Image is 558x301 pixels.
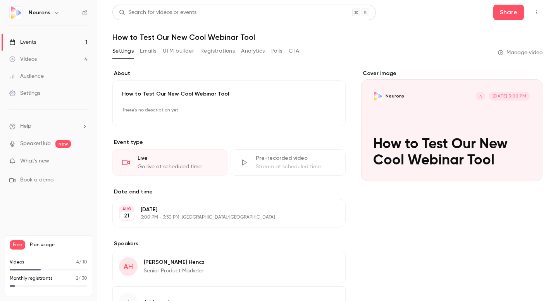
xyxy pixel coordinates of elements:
img: Neurons [10,7,22,19]
p: Senior Product Marketer [144,267,205,275]
span: Book a demo [20,176,53,184]
p: 3:00 PM - 3:30 PM, [GEOGRAPHIC_DATA]/[GEOGRAPHIC_DATA] [141,214,305,221]
label: Speakers [112,240,346,248]
span: new [55,140,71,148]
span: Help [20,122,31,130]
div: Videos [9,55,37,63]
button: Settings [112,45,134,57]
span: 2 [76,276,78,281]
div: Audience [9,72,44,80]
span: 4 [76,260,79,265]
button: Analytics [241,45,265,57]
button: Registrations [200,45,235,57]
p: [DATE] [141,206,305,214]
p: How to Test Our New Cool Webinar Tool [122,90,336,98]
p: Videos [10,259,24,266]
button: UTM builder [163,45,194,57]
span: Free [10,240,25,250]
button: Polls [271,45,282,57]
button: Share [493,5,524,20]
p: Event type [112,139,346,146]
p: [PERSON_NAME] Hencz [144,258,205,266]
button: CTA [289,45,299,57]
h1: How to Test Our New Cool Webinar Tool [112,32,542,42]
label: Cover image [361,70,542,77]
button: Emails [140,45,156,57]
h6: Neurons [29,9,50,17]
div: AH[PERSON_NAME] HenczSenior Product Marketer [112,251,346,283]
label: Date and time [112,188,346,196]
div: Pre-recorded videoStream at scheduled time [231,149,346,176]
p: Monthly registrants [10,275,53,282]
span: AH [124,262,133,272]
li: help-dropdown-opener [9,122,88,130]
div: Stream at scheduled time [256,163,336,171]
div: LiveGo live at scheduled time [112,149,227,176]
span: Plan usage [30,242,87,248]
label: About [112,70,346,77]
p: There's no description yet [122,104,336,116]
div: Settings [9,89,40,97]
div: Live [138,154,218,162]
section: Cover image [361,70,542,181]
div: Go live at scheduled time [138,163,218,171]
div: Pre-recorded video [256,154,336,162]
span: What's new [20,157,49,165]
div: Events [9,38,36,46]
div: AUG [120,206,134,212]
p: / 30 [76,275,87,282]
a: Manage video [498,49,542,56]
a: SpeakerHub [20,140,51,148]
div: Search for videos or events [119,9,196,17]
p: 21 [124,212,129,220]
p: / 10 [76,259,87,266]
